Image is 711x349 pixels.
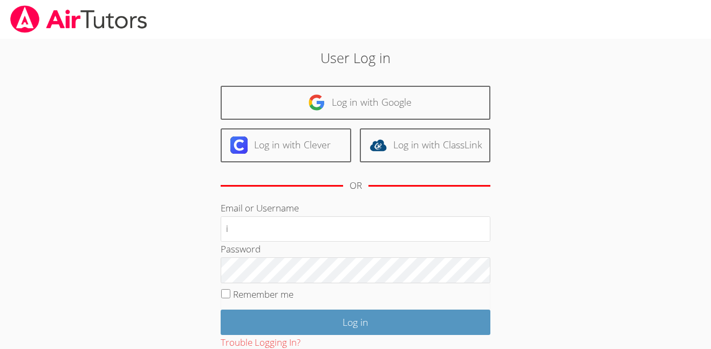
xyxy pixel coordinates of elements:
[370,136,387,154] img: classlink-logo-d6bb404cc1216ec64c9a2012d9dc4662098be43eaf13dc465df04b49fa7ab582.svg
[221,310,490,335] input: Log in
[233,288,293,300] label: Remember me
[221,202,299,214] label: Email or Username
[360,128,490,162] a: Log in with ClassLink
[163,47,548,68] h2: User Log in
[221,86,490,120] a: Log in with Google
[221,128,351,162] a: Log in with Clever
[9,5,148,33] img: airtutors_banner-c4298cdbf04f3fff15de1276eac7730deb9818008684d7c2e4769d2f7ddbe033.png
[230,136,248,154] img: clever-logo-6eab21bc6e7a338710f1a6ff85c0baf02591cd810cc4098c63d3a4b26e2feb20.svg
[350,178,362,194] div: OR
[308,94,325,111] img: google-logo-50288ca7cdecda66e5e0955fdab243c47b7ad437acaf1139b6f446037453330a.svg
[221,243,261,255] label: Password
